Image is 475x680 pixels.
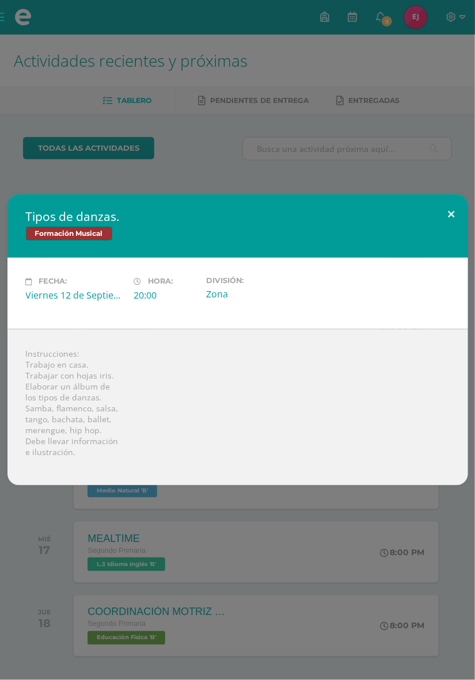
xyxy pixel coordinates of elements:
[26,289,125,301] div: Viernes 12 de Septiembre
[26,227,112,240] span: Formación Musical
[149,277,173,286] span: Hora:
[134,289,197,301] div: 20:00
[7,329,468,486] div: Instrucciones: Trabajo en casa. Trabajar con hojas iris. Elaborar un álbum de los tipos de danzas...
[435,194,468,234] button: Close (Esc)
[206,276,305,285] label: División:
[206,288,305,300] div: Zona
[39,277,67,286] span: Fecha:
[26,208,450,224] h2: Tipos de danzas.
